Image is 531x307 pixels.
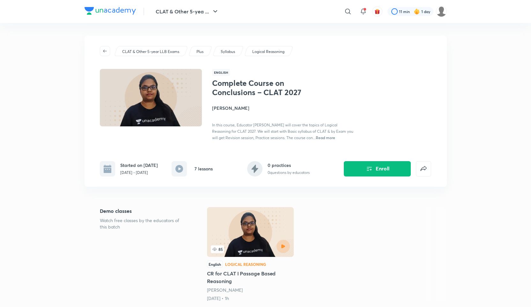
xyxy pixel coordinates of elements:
h6: 7 lessons [195,165,213,172]
p: Watch free classes by the educators of this batch [100,217,187,230]
span: 85 [211,245,224,253]
a: 85EnglishLogical ReasoningCR for CLAT I Passage Based Reasoning[PERSON_NAME][DATE] • 1h [207,207,294,302]
h6: 0 practices [268,162,310,168]
p: [DATE] - [DATE] [120,170,158,176]
button: avatar [372,6,382,17]
h6: Started on [DATE] [120,162,158,168]
img: avatar [374,9,380,14]
img: streak [414,8,420,15]
h4: [PERSON_NAME] [212,105,355,111]
div: English [207,261,223,268]
img: Thumbnail [99,68,203,127]
a: Syllabus [219,49,236,55]
h5: CR for CLAT I Passage Based Reasoning [207,270,294,285]
img: Samridhya Pal [436,6,447,17]
h5: Demo classes [100,207,187,215]
p: Syllabus [221,49,235,55]
a: Plus [195,49,204,55]
img: Company Logo [85,7,136,15]
a: [PERSON_NAME] [207,287,243,293]
a: CLAT & Other 5-year LLB Exams [121,49,180,55]
span: English [212,69,230,76]
a: Company Logo [85,7,136,16]
p: CLAT & Other 5-year LLB Exams [122,49,179,55]
button: false [416,161,431,176]
a: CR for CLAT I Passage Based Reasoning [207,207,294,302]
span: In this course, Educator [PERSON_NAME] will cover the topics of Logical Reasoning for CLAT 2027. ... [212,123,353,140]
h1: Complete Course on Conclusions – CLAT 2027 [212,79,316,97]
div: Logical Reasoning [225,262,266,266]
div: 30th Jul • 1h [207,295,294,302]
p: Logical Reasoning [252,49,284,55]
span: Read more [316,135,335,140]
p: 0 questions by educators [268,170,310,176]
button: Enroll [344,161,411,176]
p: Plus [196,49,203,55]
div: Kriti Singh [207,287,294,293]
a: Logical Reasoning [251,49,285,55]
button: CLAT & Other 5-yea ... [152,5,223,18]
